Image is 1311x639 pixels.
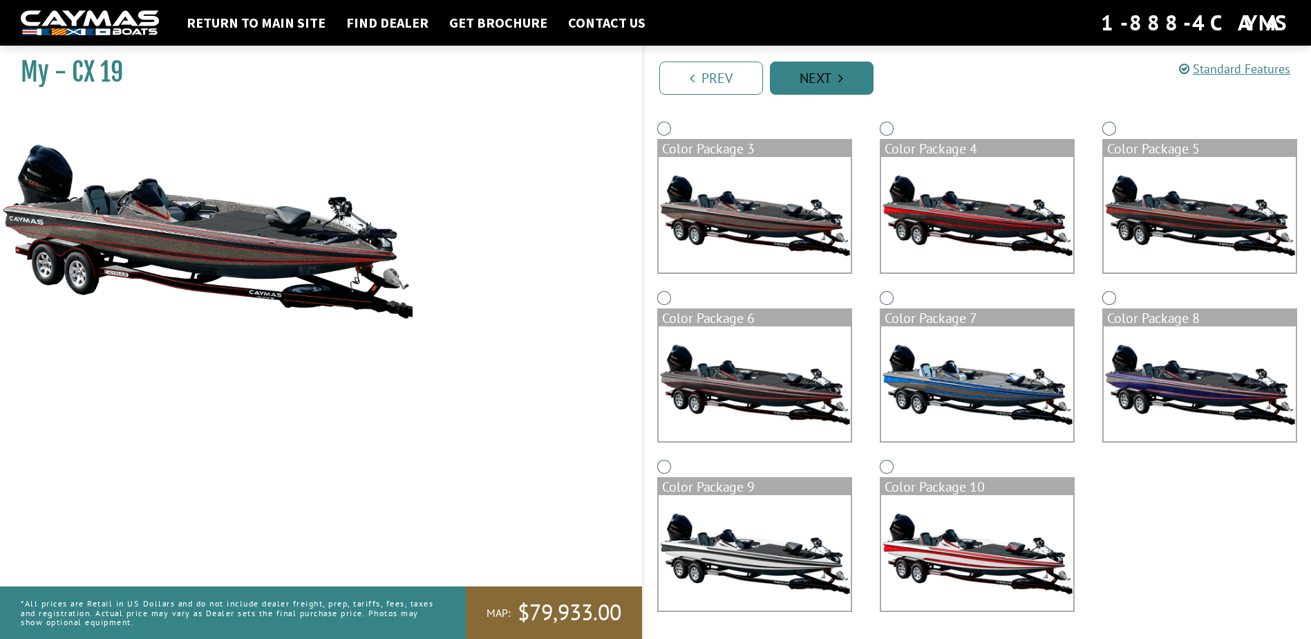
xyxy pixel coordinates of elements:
a: Contact Us [561,14,652,32]
div: Color Package 10 [881,479,1073,495]
a: Return to main site [180,14,332,32]
img: color_package_305.png [881,157,1073,272]
div: Color Package 9 [659,479,851,495]
img: color_package_311.png [881,495,1073,611]
a: Get Brochure [442,14,554,32]
a: Standard Features [1179,61,1290,77]
div: Color Package 3 [659,140,851,157]
a: Prev [659,62,763,95]
img: white-logo-c9c8dbefe5ff5ceceb0f0178aa75bf4bb51f6bca0971e226c86eb53dfe498488.png [21,10,159,36]
a: Next [770,62,874,95]
img: color_package_309.png [1104,326,1296,442]
span: $79,933.00 [518,598,621,627]
div: 1-888-4CAYMAS [1101,8,1290,38]
div: Color Package 7 [881,310,1073,326]
img: color_package_306.png [1104,157,1296,272]
a: MAP:$79,933.00 [466,586,642,639]
img: color_package_310.png [659,495,851,611]
div: Color Package 5 [1104,140,1296,157]
a: Find Dealer [339,14,435,32]
p: *All prices are Retail in US Dollars and do not include dealer freight, prep, tariffs, fees, taxe... [21,592,435,633]
img: color_package_304.png [659,157,851,272]
span: MAP: [487,606,511,620]
div: Color Package 8 [1104,310,1296,326]
h1: My - CX 19 [21,57,607,88]
img: color_package_308.png [881,326,1073,442]
img: color_package_307.png [659,326,851,442]
div: Color Package 6 [659,310,851,326]
div: Color Package 4 [881,140,1073,157]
